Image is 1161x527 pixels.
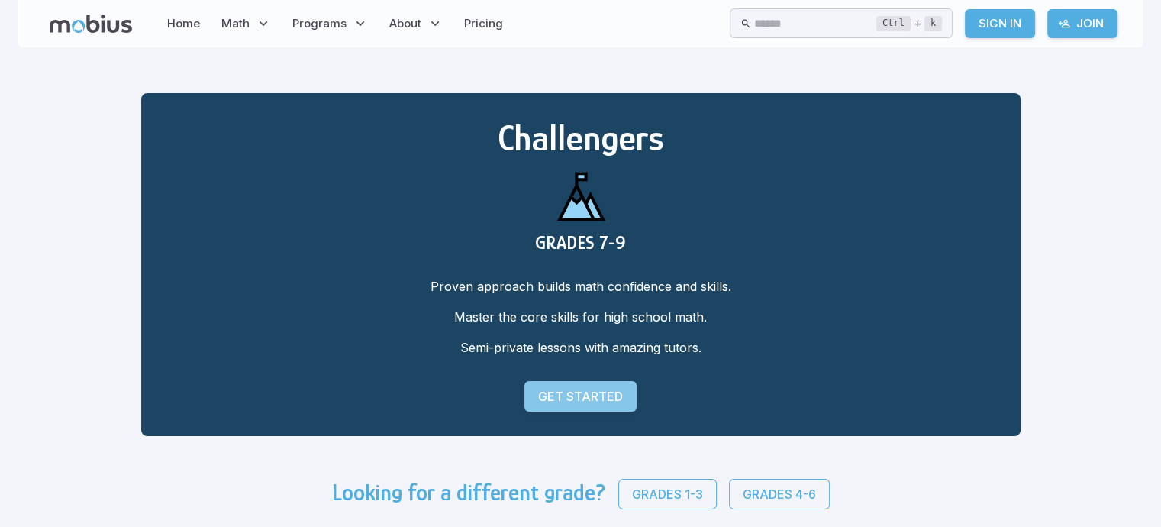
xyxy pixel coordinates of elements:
[965,9,1035,38] a: Sign In
[743,485,816,503] p: Grades 4-6
[332,479,606,509] h3: Looking for a different grade?
[618,479,717,509] a: Grades 1-3
[166,338,996,357] p: Semi-private lessons with amazing tutors.
[1047,9,1117,38] a: Join
[163,6,205,41] a: Home
[166,118,996,159] h2: Challengers
[544,159,618,232] img: challengers icon
[460,6,508,41] a: Pricing
[524,381,637,412] a: Get Started
[729,479,830,509] a: Grades 4-6
[166,308,996,326] p: Master the core skills for high school math.
[166,232,996,253] h3: GRADES 7-9
[924,16,942,31] kbd: k
[538,387,623,406] p: Get Started
[876,16,911,31] kbd: Ctrl
[632,485,703,503] p: Grades 1-3
[292,15,347,32] span: Programs
[876,15,942,33] div: +
[389,15,421,32] span: About
[221,15,250,32] span: Math
[166,277,996,296] p: Proven approach builds math confidence and skills.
